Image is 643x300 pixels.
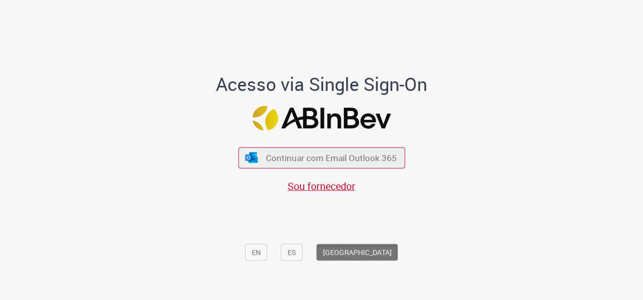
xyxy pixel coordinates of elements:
[288,179,355,192] a: Sou fornecedor
[238,147,405,168] button: ícone Azure/Microsoft 360 Continuar com Email Outlook 365
[281,243,303,261] button: ES
[181,74,462,94] h1: Acesso via Single Sign-On
[266,152,397,164] span: Continuar com Email Outlook 365
[316,243,398,261] button: [GEOGRAPHIC_DATA]
[245,243,267,261] button: EN
[252,106,391,131] img: Logo ABInBev
[245,152,259,163] img: ícone Azure/Microsoft 360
